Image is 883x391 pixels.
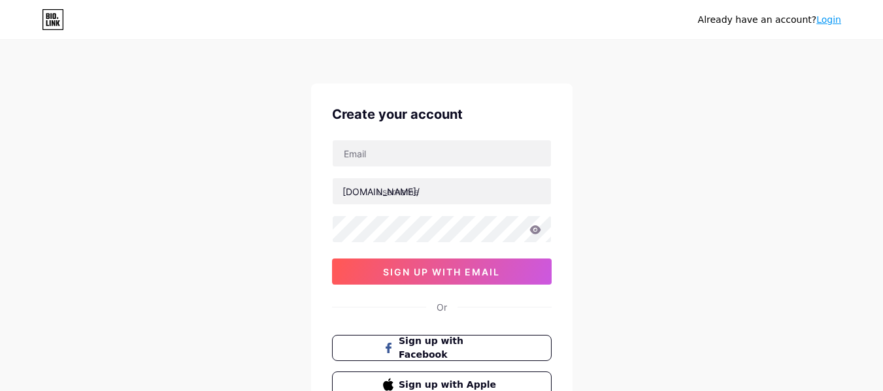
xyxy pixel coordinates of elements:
[333,178,551,204] input: username
[399,334,500,362] span: Sign up with Facebook
[332,258,552,285] button: sign up with email
[698,13,841,27] div: Already have an account?
[816,14,841,25] a: Login
[437,300,447,314] div: Or
[332,335,552,361] button: Sign up with Facebook
[333,140,551,166] input: Email
[342,185,420,198] div: [DOMAIN_NAME]/
[383,266,500,277] span: sign up with email
[332,104,552,124] div: Create your account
